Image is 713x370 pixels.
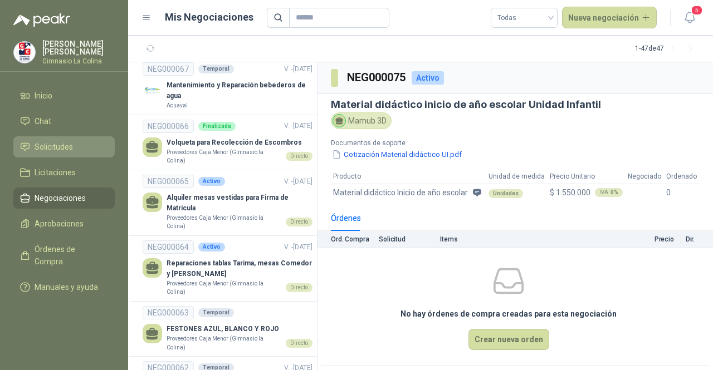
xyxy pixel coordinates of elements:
img: Logo peakr [13,13,70,27]
h3: Material didáctico inicio de año escolar Unidad Infantil [331,98,700,110]
span: V. - [DATE] [284,65,312,73]
p: FESTONES AZUL, BLANCO Y ROJO [167,324,312,334]
span: Manuales y ayuda [35,281,98,293]
p: Gimnasio La Colina [42,58,115,65]
div: Directo [286,218,312,226]
p: Reparaciones tablas Tarima, mesas Comedor y [PERSON_NAME] [167,258,312,279]
a: Inicio [13,85,115,106]
div: Unidades [489,189,523,198]
span: Solicitudes [35,141,73,153]
div: Finalizada [198,122,236,131]
div: Temporal [198,308,234,317]
td: 0 [664,184,700,201]
span: Inicio [35,90,52,102]
th: Precio [608,231,681,248]
b: 0 % [611,190,618,195]
button: 5 [680,8,700,28]
div: NEG000063 [143,306,194,319]
div: Temporal [198,65,234,73]
span: V. - [DATE] [284,122,312,130]
div: NEG000067 [143,62,194,76]
th: Negociado [626,169,664,184]
div: NEG000066 [143,120,194,133]
th: Ord. Compra [318,231,379,248]
a: NEG000065ActivoV. -[DATE] Alquiler mesas vestidas para Firma de MatrículaProveedores Caja Menor (... [143,175,312,231]
th: Solicitud [379,231,440,248]
a: Licitaciones [13,162,115,183]
div: Mamub 3D [331,112,392,129]
th: Producto [331,169,486,184]
p: Proveedores Caja Menor (Gimnasio la Colina) [167,279,281,297]
span: V. - [DATE] [284,177,312,185]
div: Activo [198,243,225,251]
span: V. - [DATE] [284,243,312,251]
p: Acuaval [167,101,188,110]
a: NEG000067TemporalV. -[DATE] Company LogoMantenimiento y Reparación bebederos de aguaAcuaval [143,62,312,110]
div: NEG000064 [143,240,194,254]
div: Activo [198,177,225,186]
div: Órdenes [331,212,361,224]
button: Nueva negociación [562,7,657,29]
a: NEG000066FinalizadaV. -[DATE] Volqueta para Recolección de EscombrosProveedores Caja Menor (Gimna... [143,120,312,165]
div: NEG000065 [143,175,194,188]
p: Proveedores Caja Menor (Gimnasio la Colina) [167,148,281,165]
span: $ 1.550.000 [550,186,590,199]
h3: NEG000075 [347,69,407,86]
a: Solicitudes [13,136,115,157]
div: Activo [412,71,444,85]
span: Órdenes de Compra [35,243,104,268]
a: Aprobaciones [13,213,115,234]
p: [PERSON_NAME] [PERSON_NAME] [42,40,115,56]
button: Crear nueva orden [468,329,549,350]
button: Cotización Material didáctico UI.pdf [331,149,463,160]
th: Items [440,231,608,248]
a: Negociaciones [13,188,115,209]
p: Mantenimiento y Reparación bebederos de agua [167,80,312,101]
th: Unidad de medida [486,169,548,184]
a: NEG000063TemporalFESTONES AZUL, BLANCO Y ROJOProveedores Caja Menor (Gimnasio la Colina)Directo [143,306,312,352]
span: Chat [35,115,51,127]
p: Alquiler mesas vestidas para Firma de Matrícula [167,193,312,214]
h3: No hay órdenes de compra creadas para esta negociación [401,308,617,320]
p: Proveedores Caja Menor (Gimnasio la Colina) [167,334,281,352]
span: Aprobaciones [35,218,84,230]
th: Ordenado [664,169,700,184]
a: NEG000064ActivoV. -[DATE] Reparaciones tablas Tarima, mesas Comedor y [PERSON_NAME]Proveedores Ca... [143,240,312,297]
span: Material didáctico Inicio de año escolar [333,186,468,199]
span: Todas [497,9,551,26]
a: Manuales y ayuda [13,277,115,298]
h1: Mis Negociaciones [165,9,253,25]
p: Documentos de soporte [331,138,511,149]
div: Directo [286,152,312,161]
a: Chat [13,111,115,132]
a: Órdenes de Compra [13,239,115,272]
img: Company Logo [14,42,35,63]
div: Directo [286,339,312,348]
span: Licitaciones [35,166,76,179]
span: Negociaciones [35,192,86,204]
img: Company Logo [143,80,162,100]
th: Precio Unitario [548,169,626,184]
div: IVA [595,188,623,197]
p: Volqueta para Recolección de Escombros [167,137,312,148]
div: Directo [286,283,312,292]
div: 1 - 47 de 47 [635,40,700,58]
span: 5 [691,5,703,16]
th: Dir. [681,231,713,248]
p: Proveedores Caja Menor (Gimnasio la Colina) [167,214,281,231]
